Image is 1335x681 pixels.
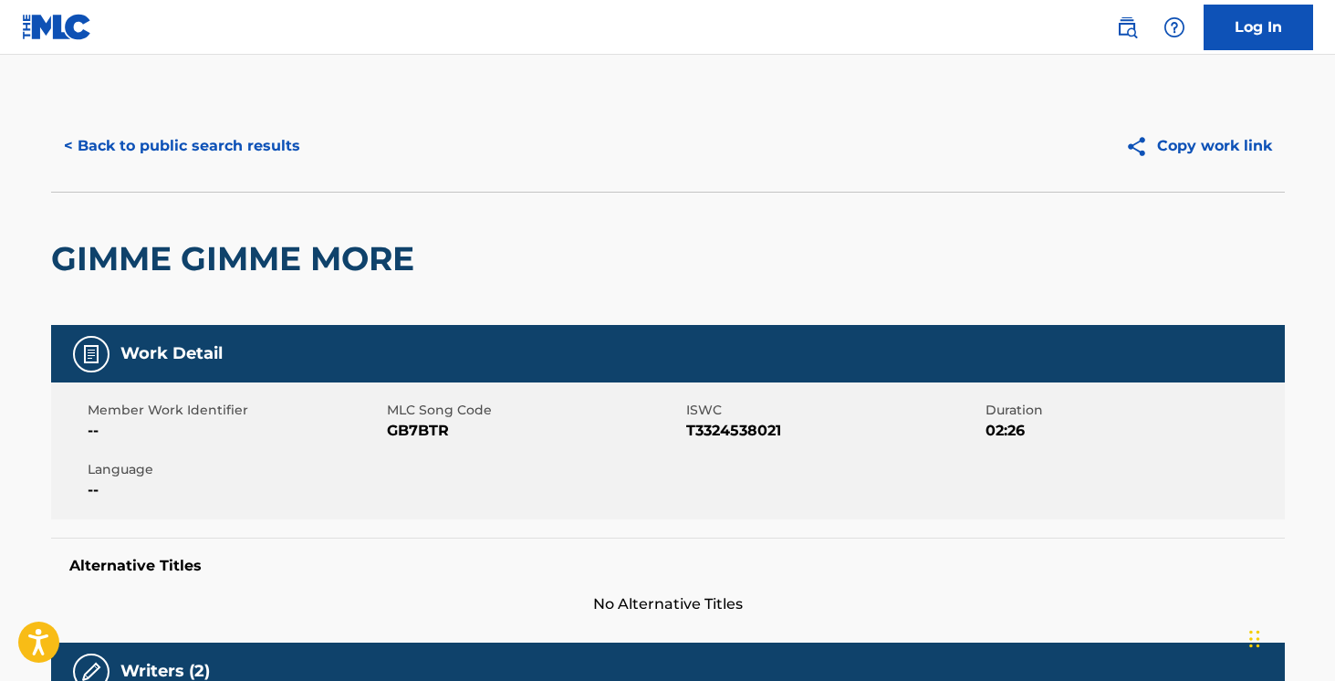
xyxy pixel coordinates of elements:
[51,123,313,169] button: < Back to public search results
[986,420,1280,442] span: 02:26
[1109,9,1145,46] a: Public Search
[686,420,981,442] span: T3324538021
[88,420,382,442] span: --
[88,479,382,501] span: --
[120,343,223,364] h5: Work Detail
[686,401,981,420] span: ISWC
[1156,9,1193,46] div: Help
[1244,593,1335,681] iframe: Chat Widget
[986,401,1280,420] span: Duration
[1249,612,1260,666] div: Drag
[51,238,423,279] h2: GIMME GIMME MORE
[51,593,1285,615] span: No Alternative Titles
[1112,123,1285,169] button: Copy work link
[387,420,682,442] span: GB7BTR
[80,343,102,365] img: Work Detail
[88,401,382,420] span: Member Work Identifier
[1163,16,1185,38] img: help
[69,557,1267,575] h5: Alternative Titles
[1125,135,1157,158] img: Copy work link
[1204,5,1313,50] a: Log In
[22,14,92,40] img: MLC Logo
[1116,16,1138,38] img: search
[387,401,682,420] span: MLC Song Code
[88,460,382,479] span: Language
